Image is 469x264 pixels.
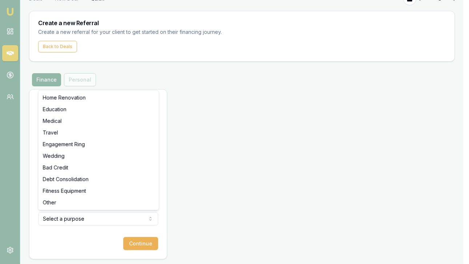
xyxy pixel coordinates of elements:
[43,117,62,125] span: Medical
[43,152,65,159] span: Wedding
[43,106,67,113] span: Education
[43,164,68,171] span: Bad Credit
[43,199,56,206] span: Other
[43,176,89,183] span: Debt Consolidation
[43,129,58,136] span: Travel
[43,187,86,194] span: Fitness Equipment
[43,94,86,101] span: Home Renovation
[43,141,85,148] span: Engagement Ring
